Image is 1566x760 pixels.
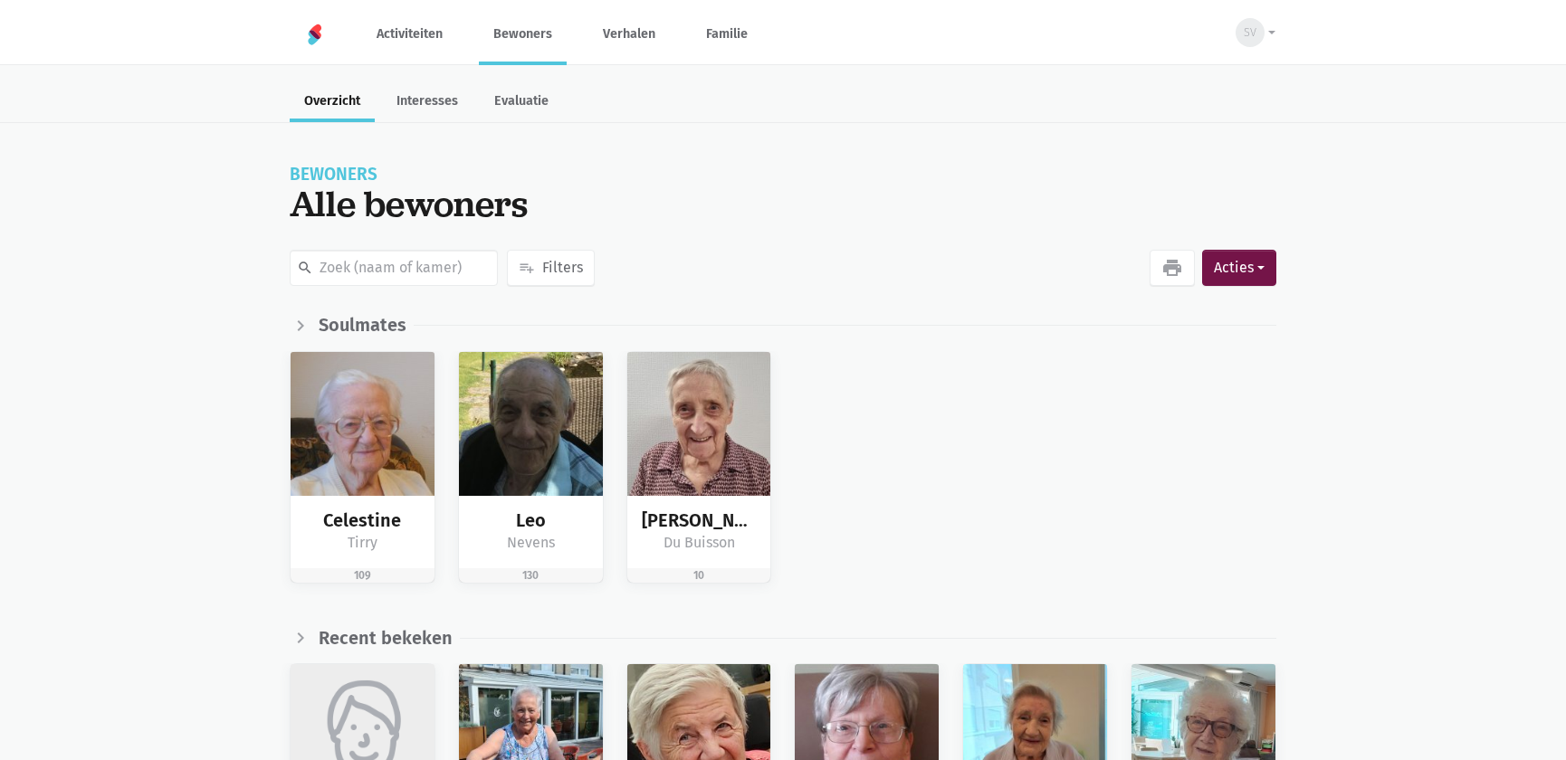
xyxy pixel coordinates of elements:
[290,351,435,584] a: bewoner afbeelding Celestine Tirry 109
[290,627,311,649] i: chevron_right
[290,166,1276,183] div: Bewoners
[297,260,313,276] i: search
[305,510,420,531] div: Celestine
[626,351,772,584] a: bewoner afbeelding [PERSON_NAME] Du Buisson 10
[290,627,453,649] a: chevron_right Recent bekeken
[305,531,420,555] div: Tirry
[458,351,604,584] a: bewoner afbeelding Leo Nevens 130
[1161,257,1183,279] i: print
[290,250,498,286] input: Zoek (naam of kamer)
[480,83,563,122] a: Evaluatie
[627,568,771,583] div: 10
[304,24,326,45] img: Home
[290,315,311,337] i: chevron_right
[291,568,434,583] div: 109
[459,568,603,583] div: 130
[519,260,535,276] i: playlist_add
[1202,250,1276,286] button: Acties
[473,510,588,531] div: Leo
[290,315,406,337] a: chevron_right Soulmates
[1244,24,1256,42] span: SV
[382,83,473,122] a: Interesses
[692,4,762,64] a: Familie
[459,352,603,496] img: bewoner afbeelding
[642,510,757,531] div: [PERSON_NAME]
[479,4,567,64] a: Bewoners
[473,531,588,555] div: Nevens
[627,352,771,496] img: bewoner afbeelding
[1150,250,1195,286] a: print
[290,183,1276,224] div: Alle bewoners
[1224,12,1276,53] button: SV
[290,83,375,122] a: Overzicht
[588,4,670,64] a: Verhalen
[642,531,757,555] div: Du Buisson
[291,352,434,496] img: bewoner afbeelding
[507,250,595,286] button: playlist_addFilters
[362,4,457,64] a: Activiteiten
